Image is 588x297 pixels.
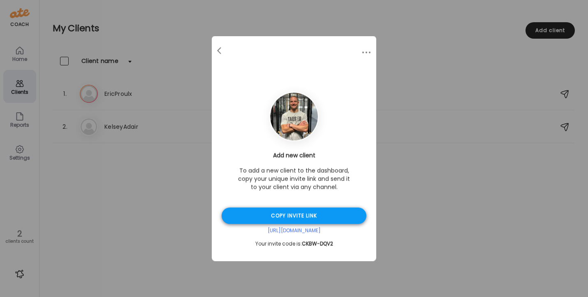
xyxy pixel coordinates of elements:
img: avatars%2Fb4zlu0HdSGbHwOJjh17gLsW9lcF2 [270,93,318,141]
h3: Add new client [222,151,366,160]
div: Your invite code is: [222,241,366,247]
span: CKBW-DQV2 [302,240,333,247]
p: To add a new client to the dashboard, copy your unique invite link and send it to your client via... [236,167,352,191]
div: Copy invite link [222,208,366,224]
div: [URL][DOMAIN_NAME] [222,227,366,234]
